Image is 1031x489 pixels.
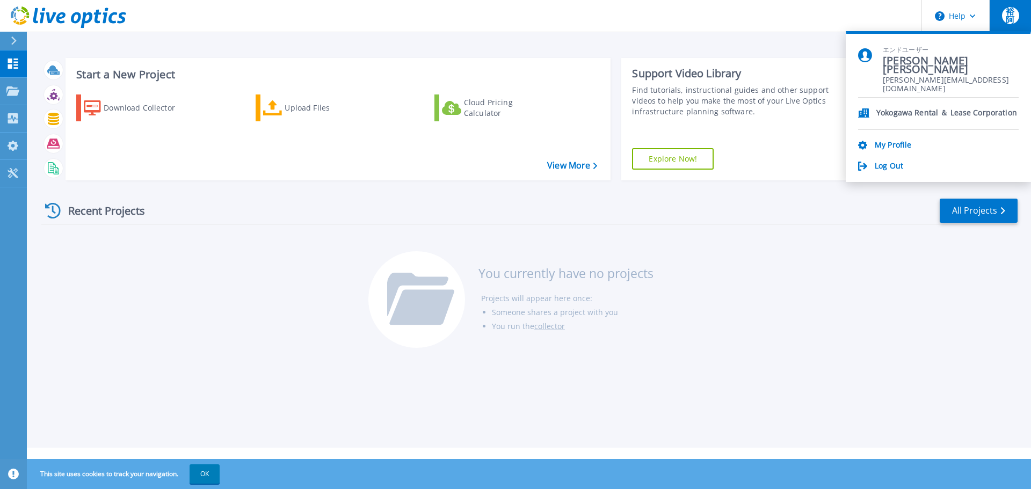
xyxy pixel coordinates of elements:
span: 裕阿 [1002,7,1019,24]
li: Projects will appear here once: [481,291,654,305]
a: collector [534,321,565,331]
button: OK [190,464,220,484]
div: Download Collector [104,97,190,119]
p: Yokogawa Rental ＆ Lease Corporation [876,108,1017,119]
li: Someone shares a project with you [492,305,654,319]
div: Find tutorials, instructional guides and other support videos to help you make the most of your L... [632,85,834,117]
div: Recent Projects [41,198,159,224]
span: This site uses cookies to track your navigation. [30,464,220,484]
a: Download Collector [76,94,196,121]
h3: Start a New Project [76,69,597,81]
div: Cloud Pricing Calculator [464,97,550,119]
a: Log Out [875,162,903,172]
a: Upload Files [256,94,375,121]
div: Upload Files [285,97,371,119]
li: You run the [492,319,654,333]
span: [PERSON_NAME] [PERSON_NAME] [883,58,1019,72]
a: My Profile [875,141,911,151]
a: Explore Now! [632,148,714,170]
div: Support Video Library [632,67,834,81]
h3: You currently have no projects [478,267,654,279]
a: All Projects [940,199,1018,223]
a: View More [547,160,597,171]
span: エンドユーザー [883,46,1019,55]
span: [PERSON_NAME][EMAIL_ADDRESS][DOMAIN_NAME] [883,76,1019,86]
a: Cloud Pricing Calculator [434,94,554,121]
